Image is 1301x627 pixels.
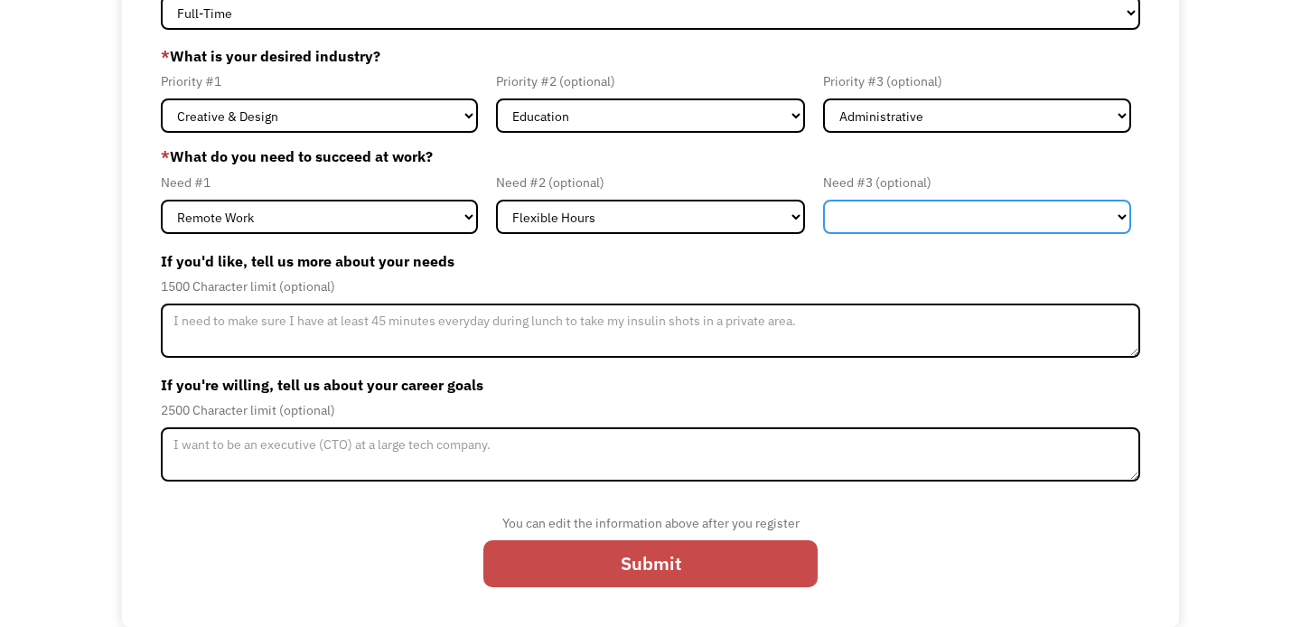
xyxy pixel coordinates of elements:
[161,276,1140,297] div: 1500 Character limit (optional)
[483,512,818,534] div: You can edit the information above after you register
[161,399,1140,421] div: 2500 Character limit (optional)
[161,247,1140,276] label: If you'd like, tell us more about your needs
[161,145,1140,167] label: What do you need to succeed at work?
[496,172,804,193] div: Need #2 (optional)
[823,172,1131,193] div: Need #3 (optional)
[483,540,818,587] input: Submit
[496,70,804,92] div: Priority #2 (optional)
[823,70,1131,92] div: Priority #3 (optional)
[161,42,1140,70] label: What is your desired industry?
[161,172,478,193] div: Need #1
[161,370,1140,399] label: If you're willing, tell us about your career goals
[161,70,478,92] div: Priority #1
